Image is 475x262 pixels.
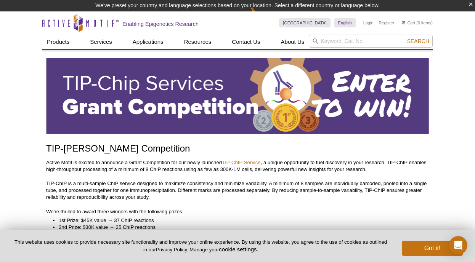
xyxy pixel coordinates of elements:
[59,217,421,224] li: 1st Prize: $45K value → 37 ChIP reactions
[379,20,394,26] a: Register
[128,35,168,49] a: Applications
[363,20,374,26] a: Login
[376,18,377,27] li: |
[402,21,405,24] img: Your Cart
[402,20,415,26] a: Cart
[227,35,265,49] a: Contact Us
[46,159,429,173] p: Active Motif is excited to announce a Grant Competition for our newly launched , a unique opportu...
[42,35,74,49] a: Products
[334,18,356,27] a: English
[46,180,429,201] p: TIP-ChIP is a multi-sample ChIP service designed to maximize consistency and minimize variability...
[222,160,261,165] a: TIP-ChIP Service
[85,35,117,49] a: Services
[180,35,216,49] a: Resources
[276,35,309,49] a: About Us
[250,6,271,24] img: Change Here
[309,35,433,48] input: Keyword, Cat. No.
[407,38,429,44] span: Search
[12,239,389,253] p: This website uses cookies to provide necessary site functionality and improve your online experie...
[279,18,331,27] a: [GEOGRAPHIC_DATA]
[402,241,463,256] button: Got it!
[402,18,433,27] li: (0 items)
[59,224,421,231] li: 2nd Prize: $30K value → 25 ChIP reactions
[405,38,432,45] button: Search
[219,246,257,252] button: cookie settings
[156,247,187,252] a: Privacy Policy
[449,236,467,254] div: Open Intercom Messenger
[122,21,199,27] h2: Enabling Epigenetics Research
[46,144,429,155] h1: TIP-[PERSON_NAME] Competition
[46,58,429,134] img: Active Motif TIP-ChIP Services Grant Competition
[46,208,429,215] p: We’re thrilled to award three winners with the following prizes:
